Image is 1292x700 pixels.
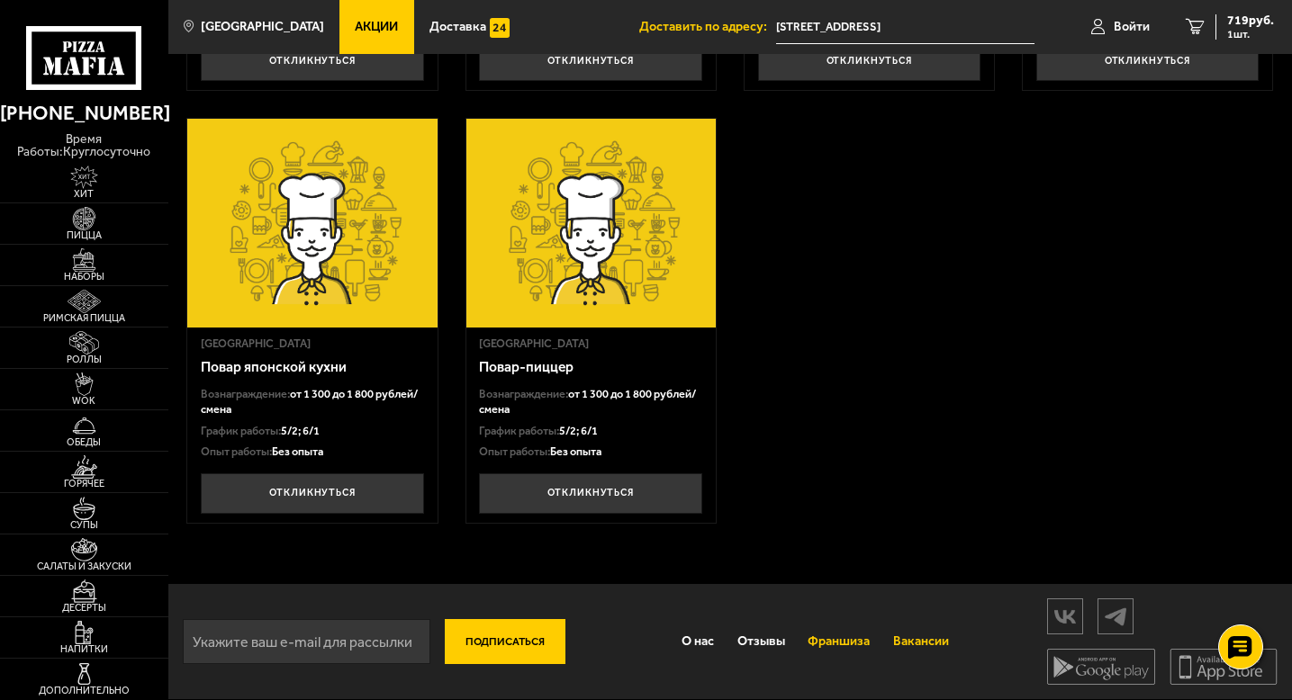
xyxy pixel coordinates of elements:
[281,424,320,437] span: 5/2; 6/1
[429,21,486,33] span: Доставка
[881,620,961,664] a: Вакансии
[201,424,423,439] div: График работы:
[183,619,430,664] input: Укажите ваш e-mail для рассылки
[201,387,418,416] span: от 1 300 до 1 800 рублей/смена
[1227,14,1274,27] span: 719 руб.
[479,444,701,460] div: Опыт работы:
[639,21,776,33] span: Доставить по адресу:
[797,620,882,664] a: Франшиза
[559,424,598,437] span: 5/2; 6/1
[1114,21,1150,33] span: Войти
[479,358,701,376] h3: Повар-пиццер
[776,11,1035,44] input: Ваш адрес доставки
[479,337,701,352] div: [GEOGRAPHIC_DATA]
[1098,601,1133,633] img: tg
[479,40,701,81] button: Откликнуться
[479,473,701,514] button: Откликнуться
[1048,601,1082,633] img: vk
[465,118,717,524] a: [GEOGRAPHIC_DATA]Повар-пиццерВознаграждение:от 1 300 до 1 800 рублей/сменаГрафик работы:5/2; 6/1О...
[272,444,323,458] span: Без опыта
[201,40,423,81] button: Откликнуться
[479,387,701,417] div: Вознаграждение:
[201,21,324,33] span: [GEOGRAPHIC_DATA]
[490,18,510,38] img: 15daf4d41897b9f0e9f617042186c801.svg
[201,358,423,376] h3: Повар японской кухни
[726,620,797,664] a: Отзывы
[670,620,726,664] a: О нас
[201,444,423,460] div: Опыт работы:
[201,387,423,417] div: Вознаграждение:
[1036,40,1259,81] button: Откликнуться
[201,473,423,514] button: Откликнуться
[479,387,696,416] span: от 1 300 до 1 800 рублей/смена
[445,619,566,664] button: Подписаться
[186,118,438,524] a: [GEOGRAPHIC_DATA]Повар японской кухниВознаграждение:от 1 300 до 1 800 рублей/сменаГрафик работы:5...
[201,337,423,352] div: [GEOGRAPHIC_DATA]
[479,424,701,439] div: График работы:
[355,21,398,33] span: Акции
[550,444,601,458] span: Без опыта
[1227,29,1274,40] span: 1 шт.
[758,40,980,81] button: Откликнуться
